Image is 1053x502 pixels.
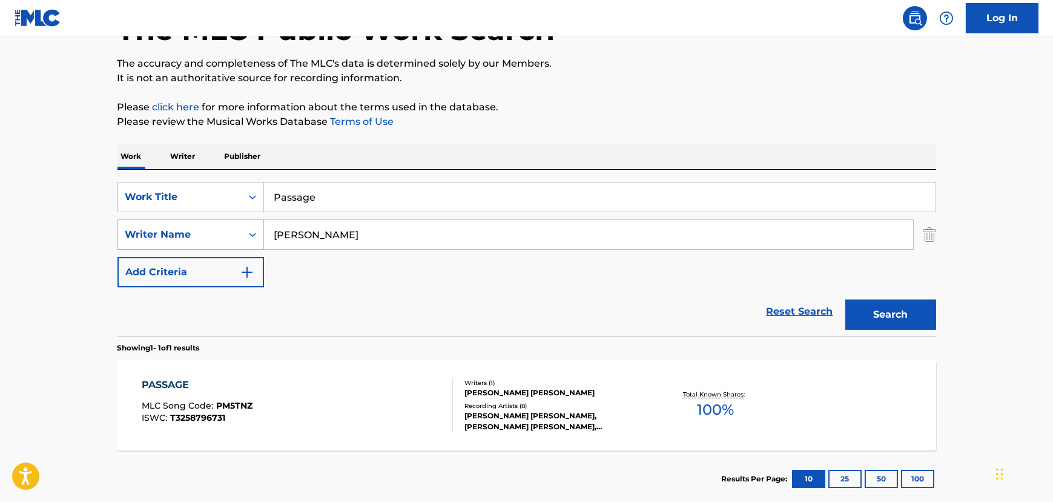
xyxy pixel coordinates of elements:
[117,115,936,129] p: Please review the Musical Works Database
[722,474,791,484] p: Results Per Page:
[125,227,234,242] div: Writer Name
[908,11,922,25] img: search
[125,190,234,204] div: Work Title
[865,470,898,488] button: 50
[761,298,839,325] a: Reset Search
[117,343,200,353] p: Showing 1 - 1 of 1 results
[117,360,936,450] a: PASSAGEMLC Song Code:PM5TNZISWC:T3258796731Writers (1)[PERSON_NAME] [PERSON_NAME]Recording Artist...
[901,470,934,488] button: 100
[939,11,954,25] img: help
[996,456,1003,492] div: Drag
[216,400,253,411] span: PM5TNZ
[464,378,647,387] div: Writers ( 1 )
[328,116,394,127] a: Terms of Use
[117,182,936,336] form: Search Form
[117,71,936,85] p: It is not an authoritative source for recording information.
[934,6,959,30] div: Help
[464,410,647,432] div: [PERSON_NAME] [PERSON_NAME], [PERSON_NAME] [PERSON_NAME], [PERSON_NAME] [PERSON_NAME], [PERSON_NA...
[966,3,1038,33] a: Log In
[117,100,936,115] p: Please for more information about the terms used in the database.
[117,56,936,71] p: The accuracy and completeness of The MLC's data is determined solely by our Members.
[923,219,936,250] img: Delete Criterion
[845,300,936,330] button: Search
[117,257,264,287] button: Add Criteria
[142,400,216,411] span: MLC Song Code :
[992,444,1053,502] iframe: Chat Widget
[167,144,199,169] p: Writer
[170,412,225,423] span: T3258796731
[142,378,253,392] div: PASSAGE
[117,144,145,169] p: Work
[464,387,647,398] div: [PERSON_NAME] [PERSON_NAME]
[221,144,265,169] p: Publisher
[828,470,862,488] button: 25
[15,9,61,27] img: MLC Logo
[683,390,748,399] p: Total Known Shares:
[153,101,200,113] a: click here
[240,265,254,279] img: 9d2ae6d4665cec9f34b9.svg
[792,470,825,488] button: 10
[697,399,734,421] span: 100 %
[142,412,170,423] span: ISWC :
[464,401,647,410] div: Recording Artists ( 8 )
[903,6,927,30] a: Public Search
